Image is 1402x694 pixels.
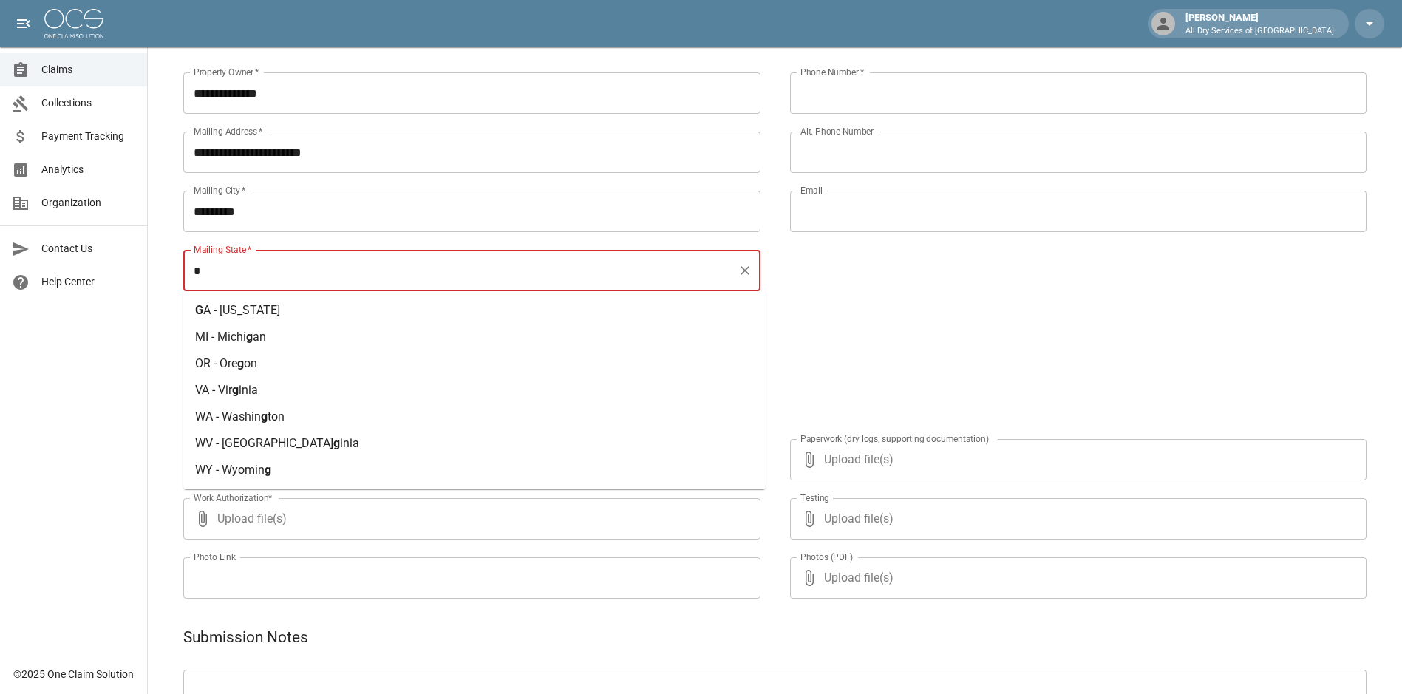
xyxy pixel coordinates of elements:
[265,463,271,477] span: g
[237,356,244,370] span: g
[41,62,135,78] span: Claims
[194,243,251,256] label: Mailing State
[800,66,864,78] label: Phone Number
[194,125,262,137] label: Mailing Address
[194,551,236,563] label: Photo Link
[232,383,239,397] span: g
[194,491,273,504] label: Work Authorization*
[1185,25,1334,38] p: All Dry Services of [GEOGRAPHIC_DATA]
[194,66,259,78] label: Property Owner
[195,356,237,370] span: OR - Ore
[800,551,853,563] label: Photos (PDF)
[333,436,340,450] span: g
[1180,10,1340,37] div: [PERSON_NAME]
[41,241,135,256] span: Contact Us
[195,436,333,450] span: WV - [GEOGRAPHIC_DATA]
[800,184,823,197] label: Email
[824,557,1327,599] span: Upload file(s)
[13,667,134,681] div: © 2025 One Claim Solution
[340,436,359,450] span: inia
[195,383,232,397] span: VA - Vir
[195,409,261,423] span: WA - Washin
[253,330,266,344] span: an
[9,9,38,38] button: open drawer
[244,356,257,370] span: on
[261,409,268,423] span: g
[195,303,203,317] span: G
[41,95,135,111] span: Collections
[194,184,246,197] label: Mailing City
[44,9,103,38] img: ocs-logo-white-transparent.png
[239,383,258,397] span: inia
[824,439,1327,480] span: Upload file(s)
[800,491,829,504] label: Testing
[735,260,755,281] button: Clear
[800,432,989,445] label: Paperwork (dry logs, supporting documentation)
[41,195,135,211] span: Organization
[800,125,874,137] label: Alt. Phone Number
[195,463,265,477] span: WY - Wyomin
[41,162,135,177] span: Analytics
[217,498,721,540] span: Upload file(s)
[203,303,280,317] span: A - [US_STATE]
[824,498,1327,540] span: Upload file(s)
[246,330,253,344] span: g
[41,129,135,144] span: Payment Tracking
[41,274,135,290] span: Help Center
[268,409,285,423] span: ton
[195,330,246,344] span: MI - Michi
